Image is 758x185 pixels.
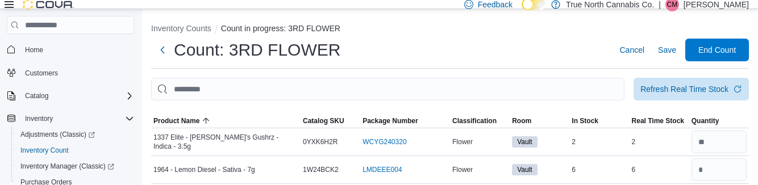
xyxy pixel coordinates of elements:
[20,89,134,103] span: Catalog
[685,39,749,61] button: End Count
[569,135,629,149] div: 2
[20,130,95,139] span: Adjustments (Classic)
[452,165,473,174] span: Flower
[517,165,532,175] span: Vault
[634,78,749,100] button: Refresh Real Time Stock
[2,41,139,57] button: Home
[452,116,497,125] span: Classification
[16,144,73,157] a: Inventory Count
[360,114,450,128] button: Package Number
[11,127,139,142] a: Adjustments (Classic)
[11,158,139,174] a: Inventory Manager (Classic)
[25,114,53,123] span: Inventory
[363,165,402,174] a: LMDEEE004
[153,116,199,125] span: Product Name
[20,146,69,155] span: Inventory Count
[20,112,57,125] button: Inventory
[572,116,598,125] span: In Stock
[303,165,339,174] span: 1W24BCK2
[689,114,749,128] button: Quantity
[221,24,340,33] button: Count in progress: 3RD FLOWER
[25,69,58,78] span: Customers
[303,137,338,146] span: 0YXK6H2R
[16,128,134,141] span: Adjustments (Classic)
[20,66,63,80] a: Customers
[615,39,649,61] button: Cancel
[151,23,749,36] nav: An example of EuiBreadcrumbs
[151,78,624,100] input: This is a search bar. After typing your query, hit enter to filter the results lower in the page.
[619,44,644,56] span: Cancel
[2,65,139,81] button: Customers
[16,144,134,157] span: Inventory Count
[2,88,139,104] button: Catalog
[151,24,211,33] button: Inventory Counts
[692,116,719,125] span: Quantity
[11,142,139,158] button: Inventory Count
[658,44,676,56] span: Save
[363,137,406,146] a: WCYG240320
[174,39,340,61] h1: Count: 3RD FLOWER
[25,91,48,100] span: Catalog
[363,116,418,125] span: Package Number
[522,10,522,11] span: Dark Mode
[20,89,53,103] button: Catalog
[301,114,360,128] button: Catalog SKU
[153,133,298,151] span: 1337 Elite - [PERSON_NAME]'s Gushrz - Indica - 3.5g
[640,83,728,95] div: Refresh Real Time Stock
[569,114,629,128] button: In Stock
[25,45,43,54] span: Home
[632,116,684,125] span: Real Time Stock
[20,162,114,171] span: Inventory Manager (Classic)
[630,163,689,176] div: 6
[512,116,531,125] span: Room
[569,163,629,176] div: 6
[2,111,139,127] button: Inventory
[16,159,134,173] span: Inventory Manager (Classic)
[151,39,174,61] button: Next
[20,42,134,56] span: Home
[303,116,344,125] span: Catalog SKU
[450,114,510,128] button: Classification
[20,66,134,80] span: Customers
[151,114,301,128] button: Product Name
[630,135,689,149] div: 2
[512,136,537,148] span: Vault
[698,44,736,56] span: End Count
[630,114,689,128] button: Real Time Stock
[517,137,532,147] span: Vault
[153,165,255,174] span: 1964 - Lemon Diesel - Sativa - 7g
[16,159,119,173] a: Inventory Manager (Classic)
[20,112,134,125] span: Inventory
[653,39,681,61] button: Save
[20,43,48,57] a: Home
[512,164,537,175] span: Vault
[16,128,99,141] a: Adjustments (Classic)
[452,137,473,146] span: Flower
